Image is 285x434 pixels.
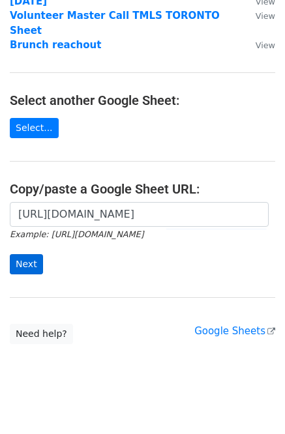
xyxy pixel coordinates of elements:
[256,11,275,21] small: View
[10,93,275,108] h4: Select another Google Sheet:
[243,10,275,22] a: View
[10,181,275,197] h4: Copy/paste a Google Sheet URL:
[243,39,275,51] a: View
[10,254,43,274] input: Next
[194,325,275,337] a: Google Sheets
[10,39,101,51] a: Brunch reachout
[10,118,59,138] a: Select...
[220,371,285,434] iframe: Chat Widget
[10,229,143,239] small: Example: [URL][DOMAIN_NAME]
[256,40,275,50] small: View
[10,202,269,227] input: Paste your Google Sheet URL here
[10,324,73,344] a: Need help?
[10,10,220,36] a: Volunteer Master Call TMLS TORONTO Sheet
